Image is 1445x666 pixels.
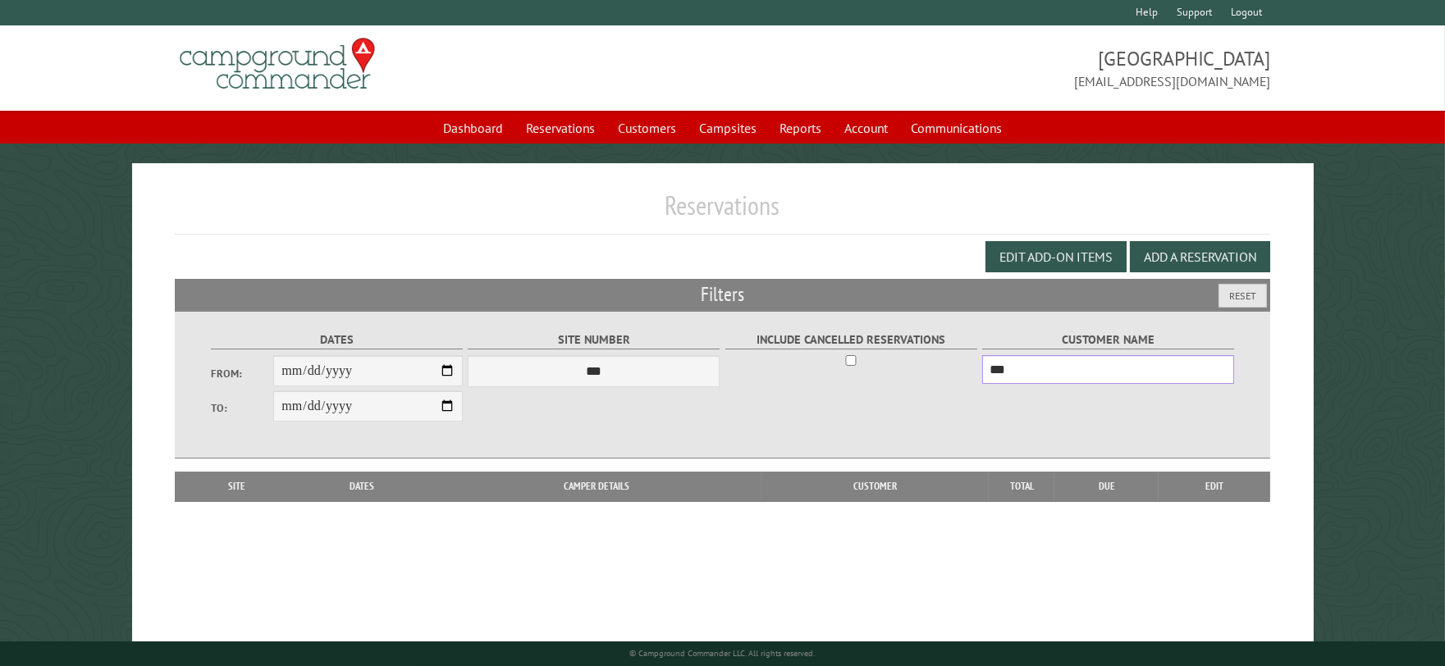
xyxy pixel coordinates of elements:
[432,472,761,501] th: Camper Details
[761,472,990,501] th: Customer
[211,400,274,416] label: To:
[175,189,1269,235] h1: Reservations
[290,472,432,501] th: Dates
[982,331,1234,349] label: Customer Name
[433,112,513,144] a: Dashboard
[175,32,380,96] img: Campground Commander
[989,472,1054,501] th: Total
[468,331,720,349] label: Site Number
[211,366,274,381] label: From:
[770,112,831,144] a: Reports
[175,279,1269,310] h2: Filters
[723,45,1270,91] span: [GEOGRAPHIC_DATA] [EMAIL_ADDRESS][DOMAIN_NAME]
[516,112,605,144] a: Reservations
[1219,284,1267,308] button: Reset
[835,112,898,144] a: Account
[689,112,766,144] a: Campsites
[1159,472,1270,501] th: Edit
[725,331,977,349] label: Include Cancelled Reservations
[1130,241,1270,272] button: Add a Reservation
[630,648,816,659] small: © Campground Commander LLC. All rights reserved.
[1054,472,1159,501] th: Due
[901,112,1012,144] a: Communications
[608,112,686,144] a: Customers
[183,472,290,501] th: Site
[985,241,1127,272] button: Edit Add-on Items
[211,331,463,349] label: Dates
